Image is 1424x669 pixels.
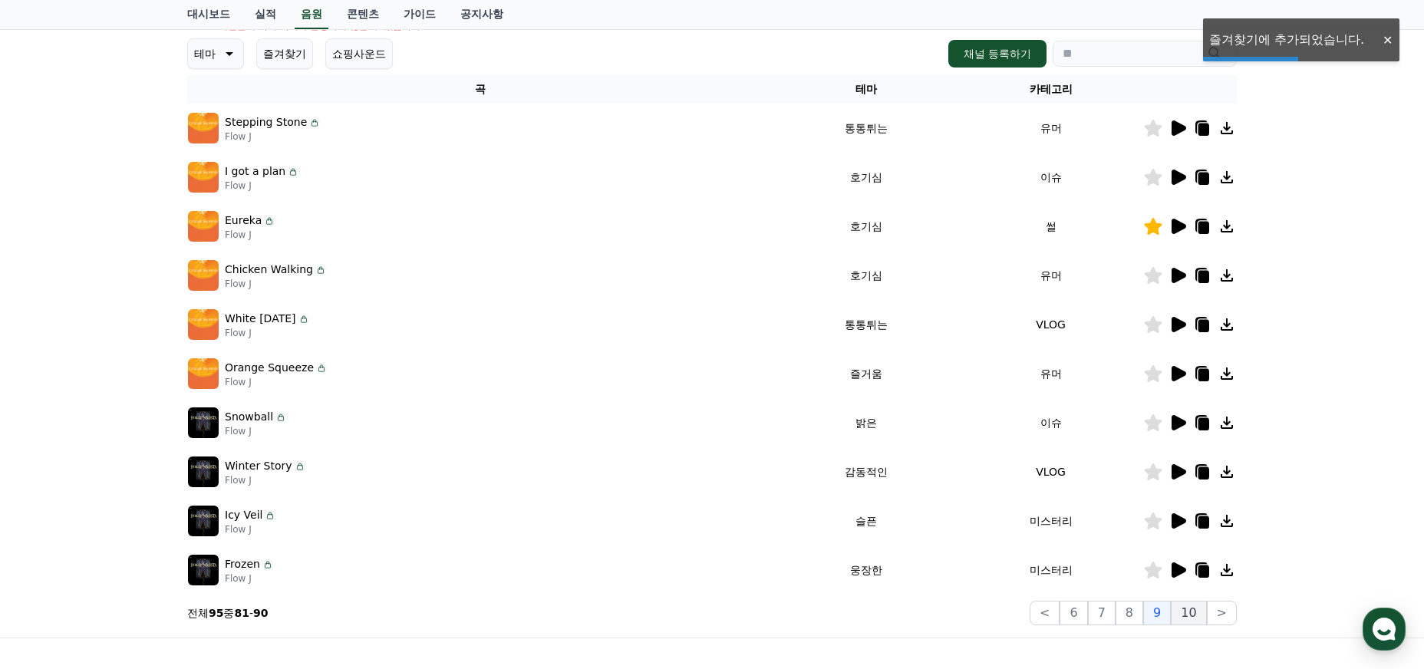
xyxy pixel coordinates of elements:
img: music [188,162,219,193]
td: VLOG [958,300,1143,349]
p: I got a plan [225,163,285,180]
button: 7 [1088,601,1116,625]
td: VLOG [958,447,1143,496]
img: music [188,260,219,291]
button: 채널 등록하기 [948,40,1047,68]
td: 이슈 [958,153,1143,202]
img: music [188,456,219,487]
img: music [188,113,219,143]
button: 즐겨찾기 [256,38,313,69]
td: 유머 [958,104,1143,153]
p: Flow J [225,130,321,143]
p: Eureka [225,213,262,229]
span: 설정 [237,509,255,522]
span: 대화 [140,510,159,522]
th: 카테고리 [958,75,1143,104]
button: 8 [1116,601,1143,625]
button: > [1207,601,1237,625]
td: 유머 [958,251,1143,300]
a: 대화 [101,486,198,525]
button: 9 [1143,601,1171,625]
td: 웅장한 [773,545,958,595]
a: 설정 [198,486,295,525]
strong: 90 [253,607,268,619]
td: 즐거움 [773,349,958,398]
strong: 95 [209,607,223,619]
td: 미스터리 [958,545,1143,595]
button: 6 [1060,601,1087,625]
td: 밝은 [773,398,958,447]
button: < [1030,601,1060,625]
td: 썰 [958,202,1143,251]
td: 이슈 [958,398,1143,447]
p: Flow J [225,572,274,585]
td: 호기심 [773,153,958,202]
img: music [188,211,219,242]
td: 호기심 [773,251,958,300]
p: Flow J [225,523,276,536]
p: Flow J [225,425,287,437]
p: Flow J [225,278,327,290]
td: 통통튀는 [773,104,958,153]
td: 미스터리 [958,496,1143,545]
td: 통통튀는 [773,300,958,349]
img: music [188,309,219,340]
p: Flow J [225,474,306,486]
td: 호기심 [773,202,958,251]
td: 슬픈 [773,496,958,545]
p: Snowball [225,409,273,425]
a: 홈 [5,486,101,525]
p: 테마 [194,43,216,64]
p: Flow J [225,229,275,241]
td: 유머 [958,349,1143,398]
button: 10 [1171,601,1206,625]
img: music [188,555,219,585]
p: Frozen [225,556,260,572]
p: White [DATE] [225,311,296,327]
td: 감동적인 [773,447,958,496]
img: music [188,506,219,536]
p: Flow J [225,376,328,388]
span: 홈 [48,509,58,522]
img: music [188,358,219,389]
th: 테마 [773,75,958,104]
p: Chicken Walking [225,262,313,278]
p: Flow J [225,327,310,339]
p: Orange Squeeze [225,360,314,376]
button: 쇼핑사운드 [325,38,393,69]
th: 곡 [187,75,773,104]
p: 전체 중 - [187,605,269,621]
p: Flow J [225,180,299,192]
strong: 81 [234,607,249,619]
button: 테마 [187,38,244,69]
p: Icy Veil [225,507,262,523]
p: Winter Story [225,458,292,474]
p: Stepping Stone [225,114,307,130]
img: music [188,407,219,438]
